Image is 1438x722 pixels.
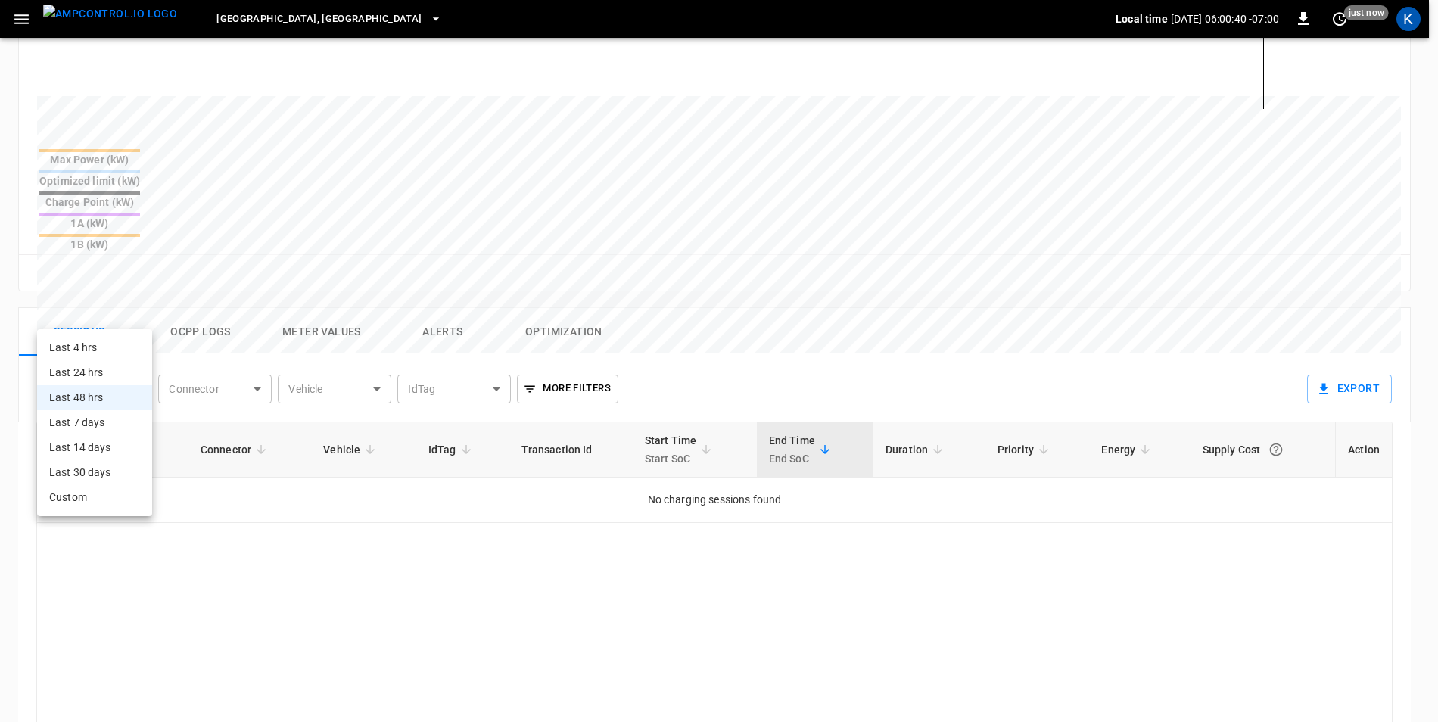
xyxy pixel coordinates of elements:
li: Last 48 hrs [37,385,152,410]
li: Last 30 days [37,460,152,485]
li: Last 14 days [37,435,152,460]
li: Last 4 hrs [37,335,152,360]
li: Last 7 days [37,410,152,435]
li: Custom [37,485,152,510]
li: Last 24 hrs [37,360,152,385]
